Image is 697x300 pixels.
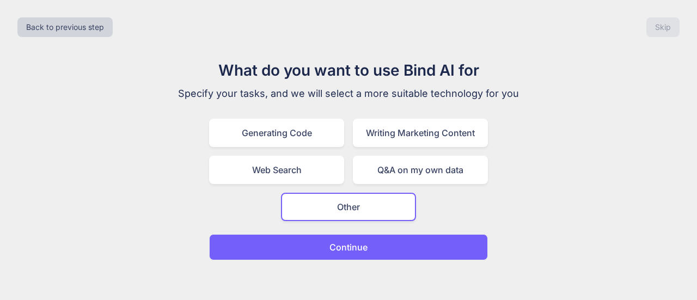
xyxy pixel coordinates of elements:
h1: What do you want to use Bind AI for [166,59,531,82]
p: Continue [329,241,368,254]
button: Back to previous step [17,17,113,37]
p: Specify your tasks, and we will select a more suitable technology for you [166,86,531,101]
div: Generating Code [209,119,344,147]
button: Skip [646,17,680,37]
div: Web Search [209,156,344,184]
div: Q&A on my own data [353,156,488,184]
div: Other [281,193,416,221]
button: Continue [209,234,488,260]
div: Writing Marketing Content [353,119,488,147]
